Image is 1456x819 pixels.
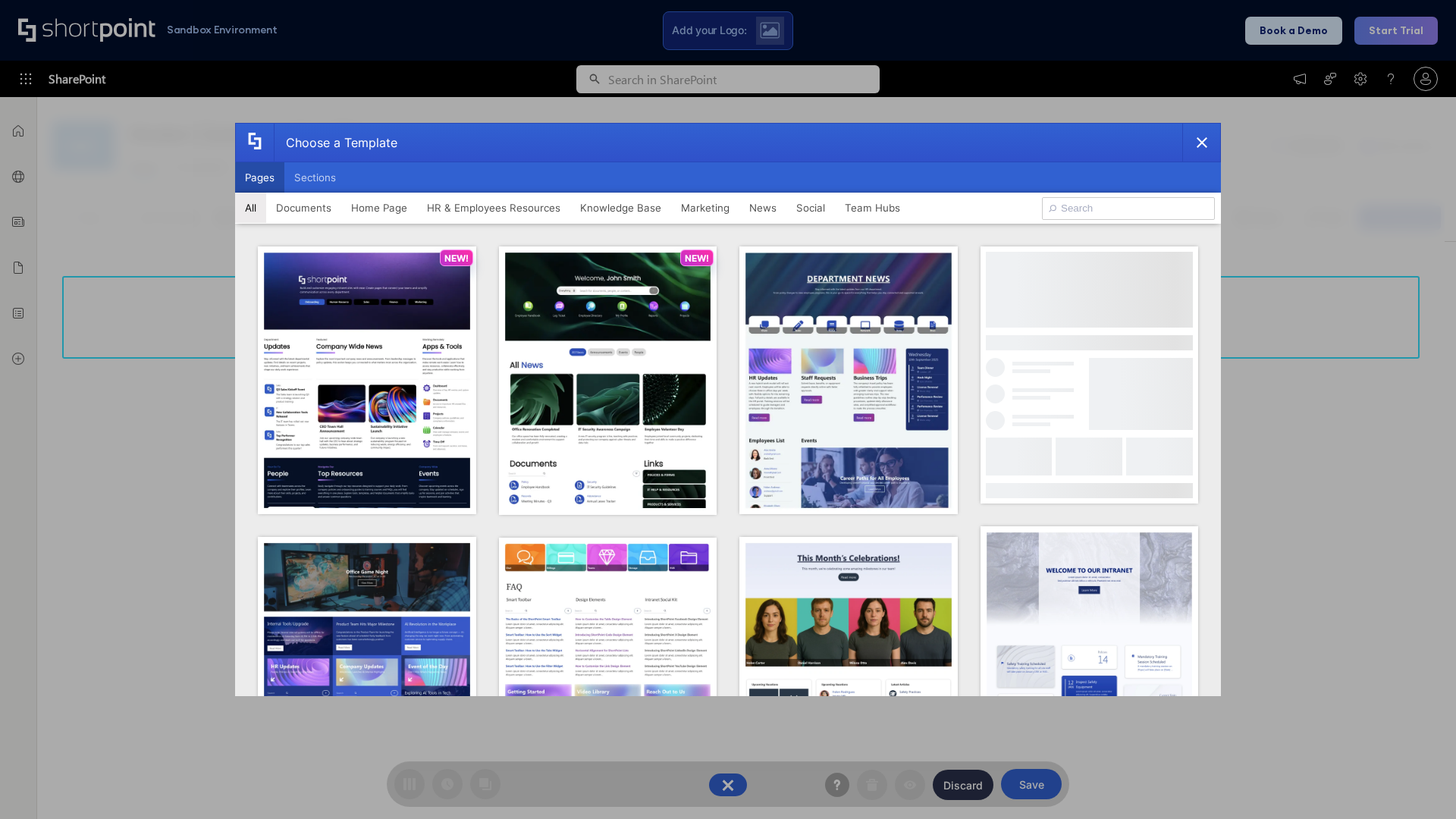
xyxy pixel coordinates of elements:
iframe: Chat Widget [1380,746,1456,819]
button: Sections [284,162,346,193]
div: Choose a Template [274,124,397,162]
div: template selector [235,123,1221,696]
p: NEW! [444,253,469,264]
button: Knowledge Base [570,193,671,223]
input: Search [1042,197,1215,220]
button: News [739,193,786,223]
button: All [235,193,266,223]
button: Pages [235,162,284,193]
button: HR & Employees Resources [417,193,570,223]
button: Documents [266,193,341,223]
button: Social [786,193,835,223]
button: Marketing [671,193,739,223]
p: NEW! [685,253,709,264]
button: Home Page [341,193,417,223]
button: Team Hubs [835,193,910,223]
